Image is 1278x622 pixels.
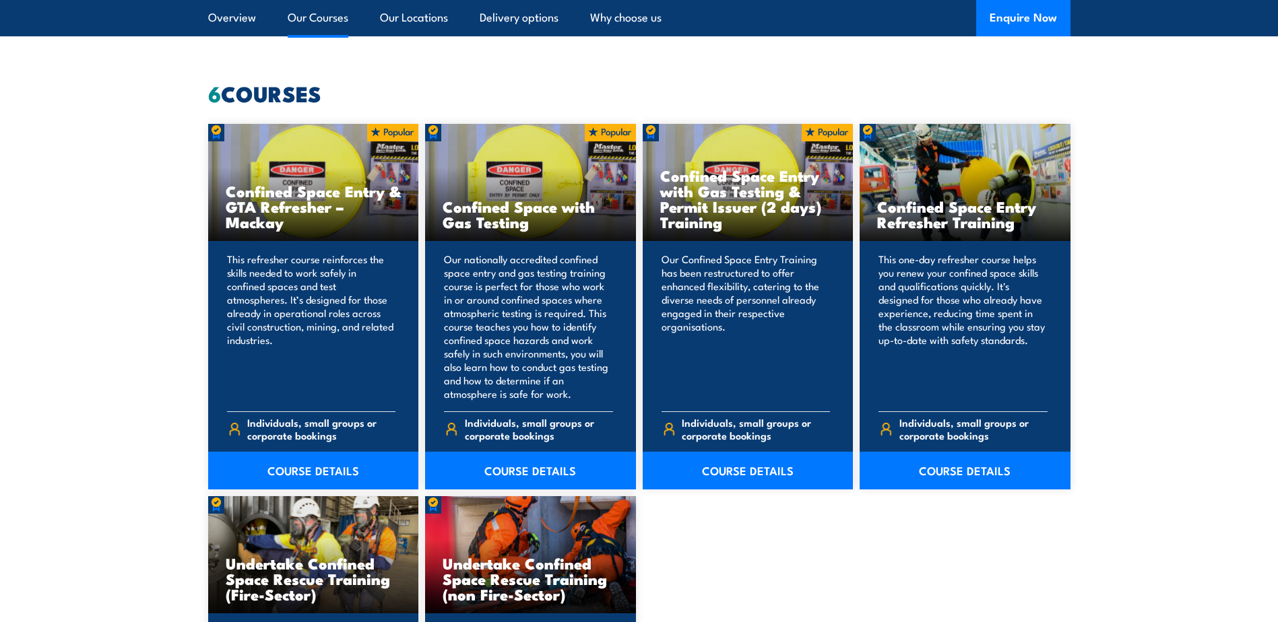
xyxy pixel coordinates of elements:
[443,555,618,602] h3: Undertake Confined Space Rescue Training (non Fire-Sector)
[227,252,396,401] p: This refresher course reinforces the skills needed to work safely in confined spaces and test atm...
[877,199,1053,230] h3: Confined Space Entry Refresher Training
[443,199,618,230] h3: Confined Space with Gas Testing
[208,83,1071,102] h2: COURSES
[860,452,1071,489] a: COURSE DETAILS
[425,452,636,489] a: COURSE DETAILS
[444,252,613,401] p: Our nationally accredited confined space entry and gas testing training course is perfect for tho...
[643,452,854,489] a: COURSE DETAILS
[247,416,395,442] span: Individuals, small groups or corporate bookings
[660,168,836,230] h3: Confined Space Entry with Gas Testing & Permit Issuer (2 days) Training
[662,252,831,401] p: Our Confined Space Entry Training has been restructured to offer enhanced flexibility, catering t...
[208,76,221,110] strong: 6
[878,252,1048,401] p: This one-day refresher course helps you renew your confined space skills and qualifications quick...
[226,183,402,230] h3: Confined Space Entry & GTA Refresher – Mackay
[682,416,830,442] span: Individuals, small groups or corporate bookings
[899,416,1048,442] span: Individuals, small groups or corporate bookings
[226,555,402,602] h3: Undertake Confined Space Rescue Training (Fire-Sector)
[208,452,419,489] a: COURSE DETAILS
[465,416,613,442] span: Individuals, small groups or corporate bookings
